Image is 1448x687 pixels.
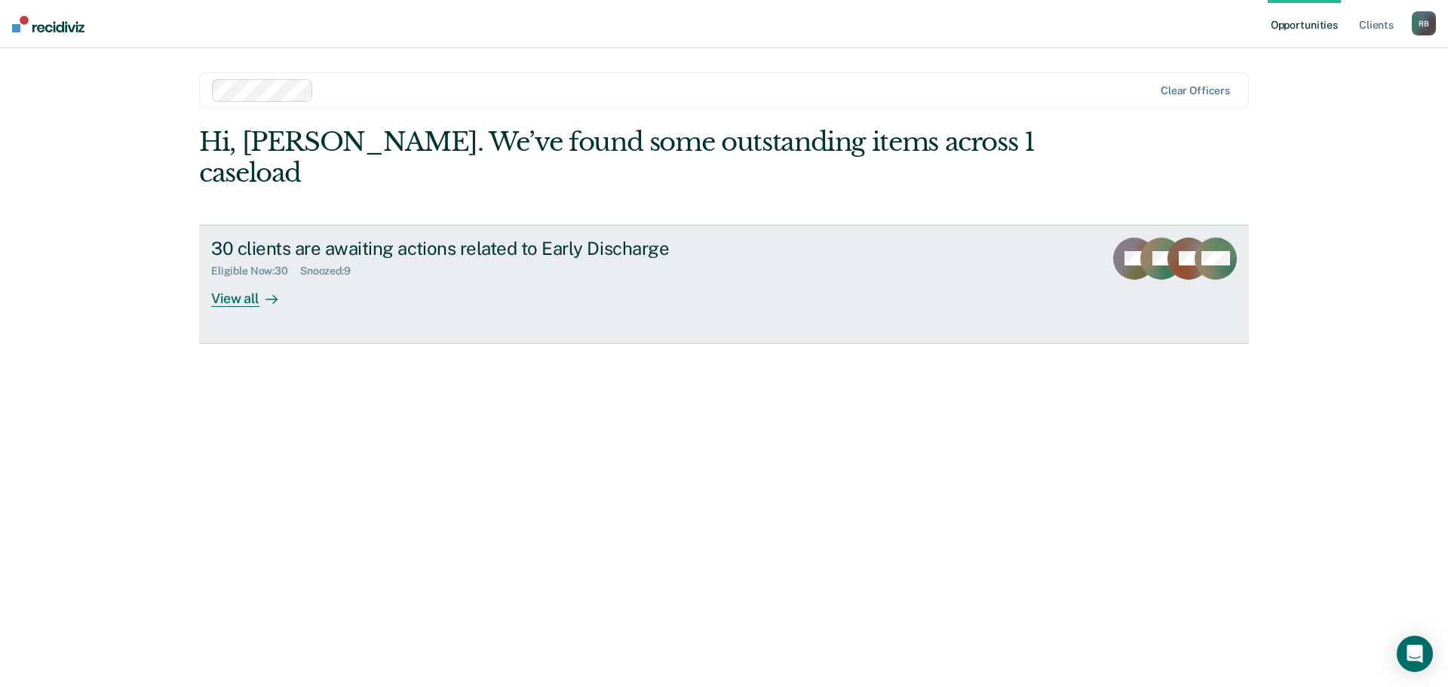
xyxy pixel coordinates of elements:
div: R B [1412,11,1436,35]
div: Snoozed : 9 [300,265,363,278]
img: Recidiviz [12,16,84,32]
div: View all [211,278,296,307]
div: Hi, [PERSON_NAME]. We’ve found some outstanding items across 1 caseload [199,127,1039,189]
button: RB [1412,11,1436,35]
div: Clear officers [1161,84,1230,97]
div: 30 clients are awaiting actions related to Early Discharge [211,238,741,259]
div: Open Intercom Messenger [1397,636,1433,672]
div: Eligible Now : 30 [211,265,300,278]
a: 30 clients are awaiting actions related to Early DischargeEligible Now:30Snoozed:9View all [199,225,1249,344]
